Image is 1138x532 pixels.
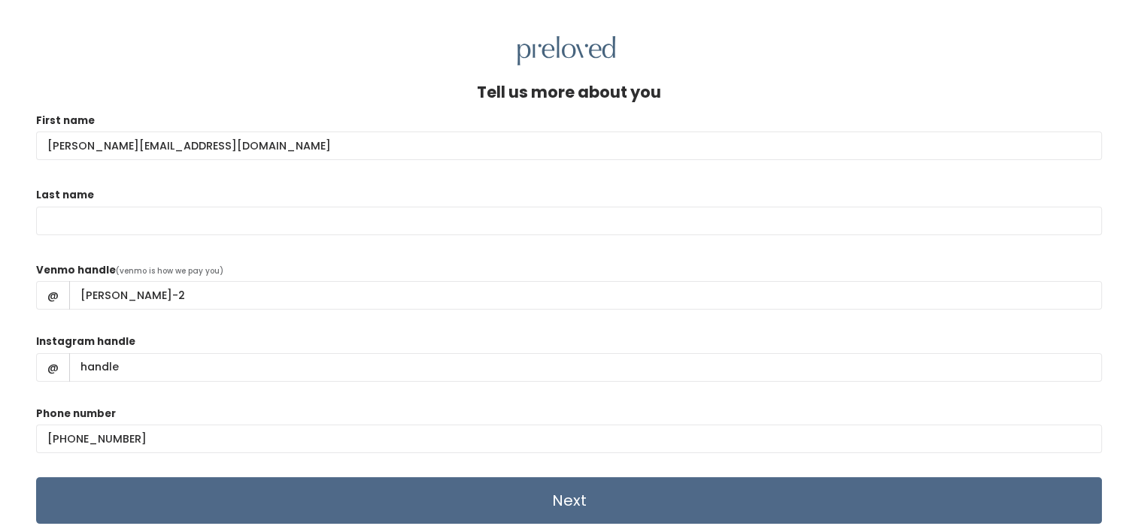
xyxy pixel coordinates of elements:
span: (venmo is how we pay you) [116,265,223,277]
h4: Tell us more about you [477,83,661,101]
label: Phone number [36,407,116,422]
input: handle [69,281,1102,310]
label: First name [36,113,95,128]
label: Instagram handle [36,334,135,349]
input: (___) ___-____ [36,425,1102,453]
input: Next [36,477,1102,524]
span: @ [36,353,70,382]
img: preloved logo [517,36,615,65]
span: @ [36,281,70,310]
label: Venmo handle [36,263,116,278]
input: handle [69,353,1102,382]
label: Last name [36,188,94,203]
